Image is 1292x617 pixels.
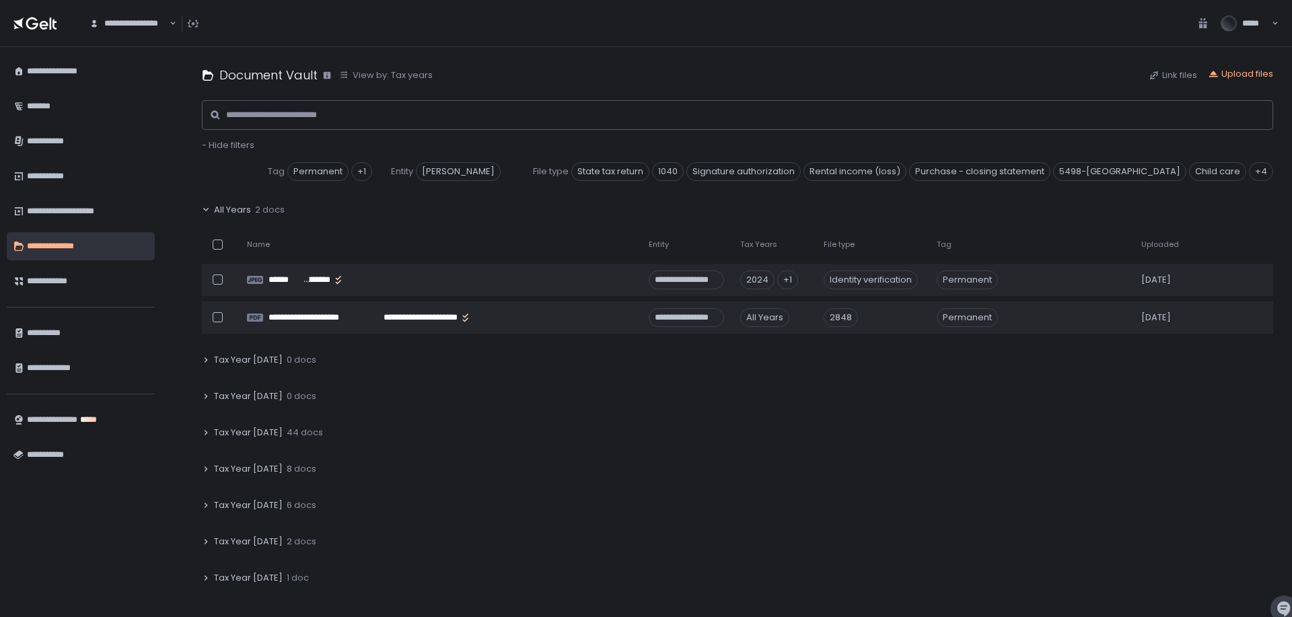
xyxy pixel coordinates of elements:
[824,240,855,250] span: File type
[777,270,798,289] div: +1
[214,390,283,402] span: Tax Year [DATE]
[81,9,176,38] div: Search for option
[268,166,285,178] span: Tag
[824,270,918,289] div: Identity verification
[740,270,775,289] div: 2024
[571,162,649,181] span: State tax return
[247,240,270,250] span: Name
[824,308,858,327] div: 2848
[351,162,372,181] div: +1
[287,463,316,475] span: 8 docs
[937,270,998,289] span: Permanent
[287,572,309,584] span: 1 doc
[1149,69,1197,81] button: Link files
[214,536,283,548] span: Tax Year [DATE]
[740,240,777,250] span: Tax Years
[287,390,316,402] span: 0 docs
[533,166,569,178] span: File type
[686,162,801,181] span: Signature authorization
[214,427,283,439] span: Tax Year [DATE]
[287,536,316,548] span: 2 docs
[287,499,316,511] span: 6 docs
[287,162,349,181] span: Permanent
[219,66,318,84] h1: Document Vault
[391,166,413,178] span: Entity
[214,572,283,584] span: Tax Year [DATE]
[937,308,998,327] span: Permanent
[803,162,906,181] span: Rental income (loss)
[1189,162,1246,181] span: Child care
[1141,240,1179,250] span: Uploaded
[416,162,501,181] span: [PERSON_NAME]
[214,499,283,511] span: Tax Year [DATE]
[1053,162,1186,181] span: 5498-[GEOGRAPHIC_DATA]
[937,240,952,250] span: Tag
[1249,162,1273,181] div: +4
[652,162,684,181] span: 1040
[214,204,251,216] span: All Years
[649,240,669,250] span: Entity
[1208,68,1273,80] button: Upload files
[1141,312,1171,324] span: [DATE]
[287,427,323,439] span: 44 docs
[740,308,789,327] div: All Years
[339,69,433,81] button: View by: Tax years
[1141,274,1171,286] span: [DATE]
[255,204,285,216] span: 2 docs
[202,139,254,151] button: - Hide filters
[214,354,283,366] span: Tax Year [DATE]
[909,162,1050,181] span: Purchase - closing statement
[287,354,316,366] span: 0 docs
[214,463,283,475] span: Tax Year [DATE]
